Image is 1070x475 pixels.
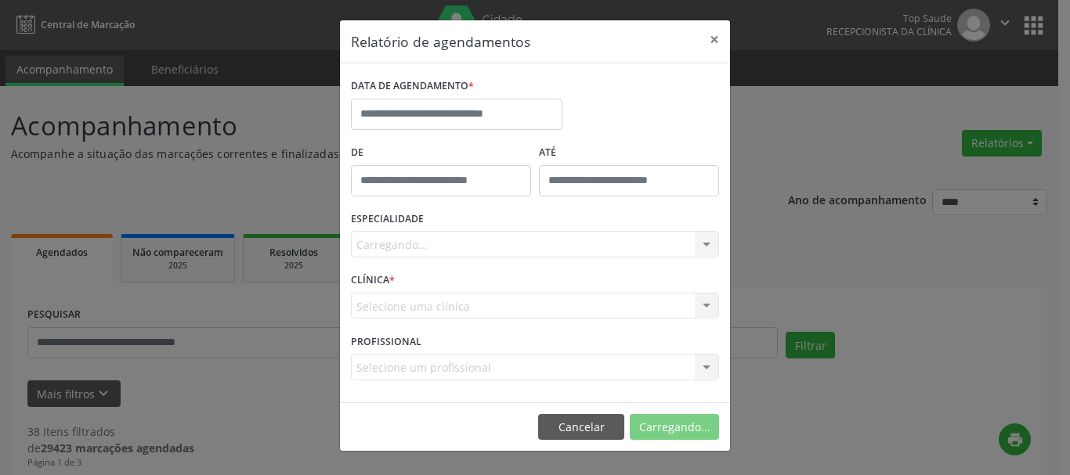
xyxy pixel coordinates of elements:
label: ATÉ [539,141,719,165]
h5: Relatório de agendamentos [351,31,530,52]
button: Close [699,20,730,59]
button: Carregando... [630,414,719,441]
button: Cancelar [538,414,624,441]
label: CLÍNICA [351,268,395,293]
label: PROFISSIONAL [351,329,421,354]
label: DATA DE AGENDAMENTO [351,74,474,99]
label: De [351,141,531,165]
label: ESPECIALIDADE [351,207,424,232]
